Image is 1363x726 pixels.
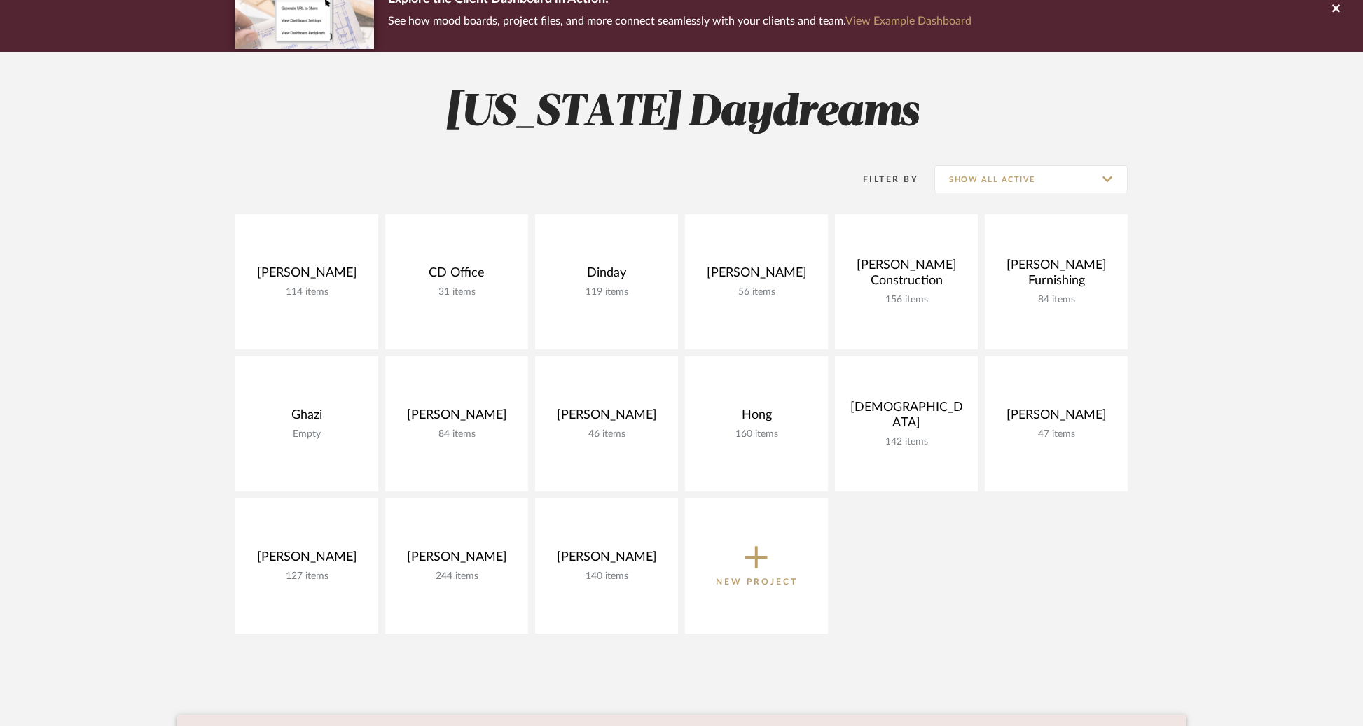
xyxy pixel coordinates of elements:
[846,258,967,294] div: [PERSON_NAME] Construction
[396,265,517,286] div: CD Office
[546,428,667,440] div: 46 items
[546,286,667,298] div: 119 items
[996,294,1116,306] div: 84 items
[996,407,1116,428] div: [PERSON_NAME]
[846,436,967,448] div: 142 items
[546,265,667,286] div: Dinday
[696,286,817,298] div: 56 items
[396,407,517,428] div: [PERSON_NAME]
[696,428,817,440] div: 160 items
[846,400,967,436] div: [DEMOGRAPHIC_DATA]
[388,11,971,31] p: See how mood boards, project files, and more connect seamlessly with your clients and team.
[396,286,517,298] div: 31 items
[396,428,517,440] div: 84 items
[247,571,367,582] div: 127 items
[247,265,367,286] div: [PERSON_NAME]
[546,550,667,571] div: [PERSON_NAME]
[685,498,828,634] button: New Project
[247,550,367,571] div: [PERSON_NAME]
[177,87,1186,139] h2: [US_STATE] Daydreams
[845,172,918,186] div: Filter By
[845,15,971,27] a: View Example Dashboard
[247,428,367,440] div: Empty
[396,571,517,582] div: 244 items
[996,428,1116,440] div: 47 items
[696,407,817,428] div: Hong
[546,407,667,428] div: [PERSON_NAME]
[247,286,367,298] div: 114 items
[996,258,1116,294] div: [PERSON_NAME] Furnishing
[716,575,798,589] p: New Project
[396,550,517,571] div: [PERSON_NAME]
[247,407,367,428] div: Ghazi
[546,571,667,582] div: 140 items
[846,294,967,306] div: 156 items
[696,265,817,286] div: [PERSON_NAME]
